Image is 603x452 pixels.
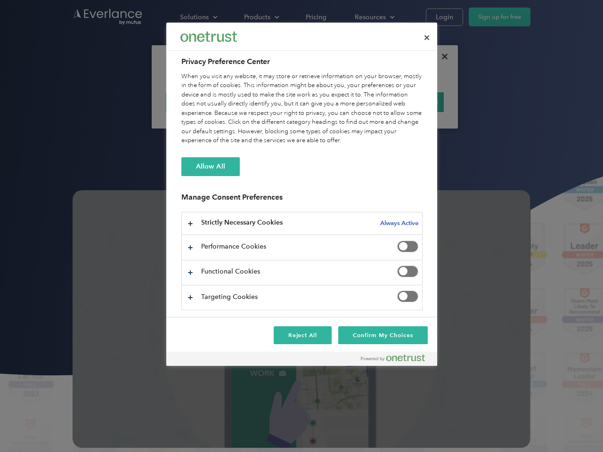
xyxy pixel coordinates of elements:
[181,72,423,145] div: When you visit any website, it may store or retrieve information on your browser, mostly in the f...
[166,23,437,366] div: Privacy Preference Center
[180,32,237,41] img: Everlance
[361,354,425,362] img: Powered by OneTrust Opens in a new Tab
[180,27,237,46] div: Everlance
[69,56,117,76] input: Submit
[338,326,427,344] button: Confirm My Choices
[361,354,432,366] a: Powered by OneTrust Opens in a new Tab
[181,157,240,176] button: Allow All
[181,193,423,207] h3: Manage Consent Preferences
[181,56,423,67] h2: Privacy Preference Center
[416,27,437,48] button: Close
[166,23,437,366] div: Preference center
[274,326,332,344] button: Reject All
